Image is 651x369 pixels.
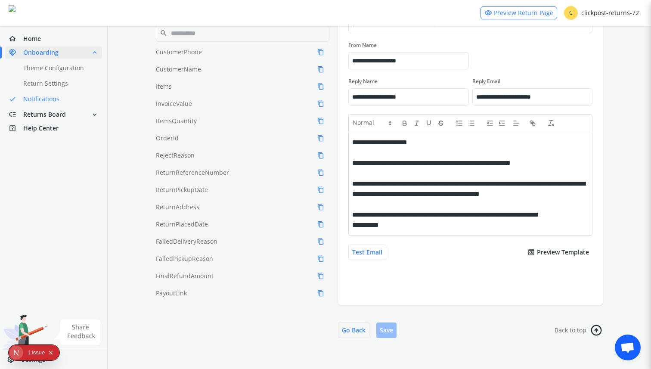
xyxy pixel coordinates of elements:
a: homeHome [5,33,102,45]
span: preview [527,246,535,258]
span: settings [7,353,22,366]
span: content_copy [317,99,324,109]
span: Returns Board [23,110,66,119]
span: InvoiceValue [156,99,192,108]
span: done [9,93,16,105]
span: Onboarding [23,48,59,57]
span: expand_less [91,47,99,59]
img: Logo [9,5,63,22]
span: content_copy [317,167,324,178]
span: RejectReason [156,151,195,160]
span: content_copy [317,150,324,161]
a: Back to toparrow_circle_right [555,322,603,338]
span: C [564,6,578,20]
div: Open chat [615,335,641,360]
span: PayoutLink [156,289,187,298]
span: content_copy [317,81,324,92]
span: help_center [9,122,23,134]
button: link [529,118,541,128]
button: list: ordered [456,118,468,128]
span: CustomerPhone [156,48,202,56]
span: Help Center [23,124,59,133]
span: search [160,27,167,39]
span: content_copy [317,202,324,212]
span: content_copy [317,133,324,143]
span: visibility [484,7,492,19]
span: content_copy [317,185,324,195]
button: Test Email [348,245,386,260]
img: share feedback [54,319,101,345]
label: Reply Name [348,78,468,85]
span: content_copy [317,288,324,298]
span: Home [23,34,41,43]
button: indent: +1 [498,118,510,128]
button: bold [401,118,413,128]
span: ReturnPickupDate [156,186,208,194]
button: indent: -1 [486,118,498,128]
a: Theme Configuration [5,62,112,74]
span: home [9,33,23,45]
span: FinalRefundAmount [156,272,214,280]
span: OrderId [156,134,179,143]
span: Back to top [555,326,586,335]
label: From Name [348,42,468,49]
span: content_copy [317,47,324,57]
button: list: bullet [468,118,480,128]
span: arrow_circle_right [589,324,604,337]
div: clickpost-returns-72 [564,6,639,20]
a: doneNotifications [5,93,112,105]
span: content_copy [317,219,324,229]
span: handshake [9,47,23,59]
span: expand_more [91,109,99,121]
button: Save [376,322,397,338]
button: Go Back [338,322,369,338]
span: content_copy [317,64,324,74]
span: content_copy [317,271,324,281]
button: clean [547,118,559,128]
button: strike [437,118,449,128]
span: FailedPickupReason [156,254,213,263]
span: Items [156,82,172,91]
span: FailedDeliveryReason [156,237,217,246]
span: ItemsQuantity [156,117,197,125]
a: Return Settings [5,78,112,90]
span: ReturnPlacedDate [156,220,208,229]
button: previewPreview Template [524,245,592,260]
label: Reply Email [472,78,592,85]
button: underline [425,118,437,128]
span: low_priority [9,109,23,121]
span: content_copy [317,116,324,126]
span: content_copy [317,254,324,264]
button: italic [413,118,425,128]
span: ReturnReferenceNumber [156,168,229,177]
span: CustomerName [156,65,201,74]
span: content_copy [317,236,324,247]
span: ReturnAddress [156,203,199,211]
a: visibilityPreview Return Page [480,6,557,19]
a: help_centerHelp Center [5,122,102,134]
